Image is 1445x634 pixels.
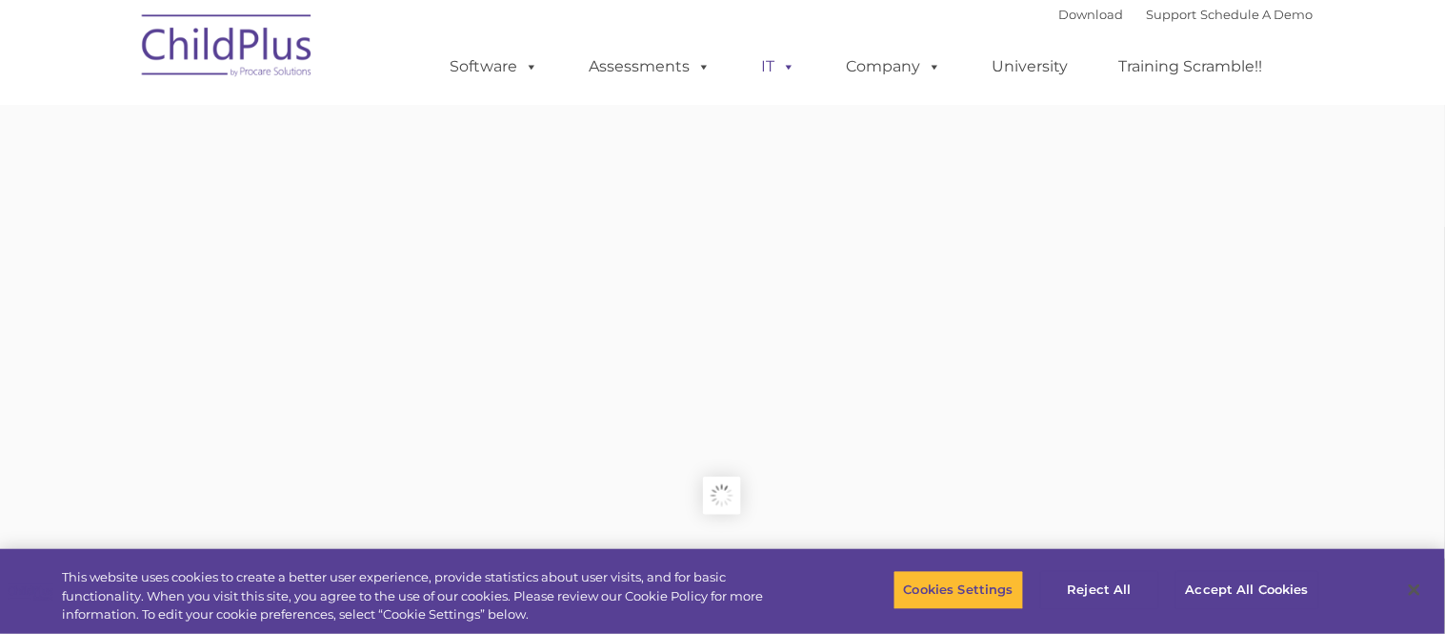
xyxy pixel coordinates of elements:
[1059,7,1124,22] a: Download
[431,48,558,86] a: Software
[1394,569,1435,611] button: Close
[973,48,1088,86] a: University
[743,48,815,86] a: IT
[1100,48,1282,86] a: Training Scramble!!
[1147,7,1197,22] a: Support
[1201,7,1314,22] a: Schedule A Demo
[571,48,731,86] a: Assessments
[828,48,961,86] a: Company
[62,568,794,624] div: This website uses cookies to create a better user experience, provide statistics about user visit...
[1175,570,1319,610] button: Accept All Cookies
[1040,570,1159,610] button: Reject All
[1059,7,1314,22] font: |
[132,1,323,96] img: ChildPlus by Procare Solutions
[893,570,1024,610] button: Cookies Settings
